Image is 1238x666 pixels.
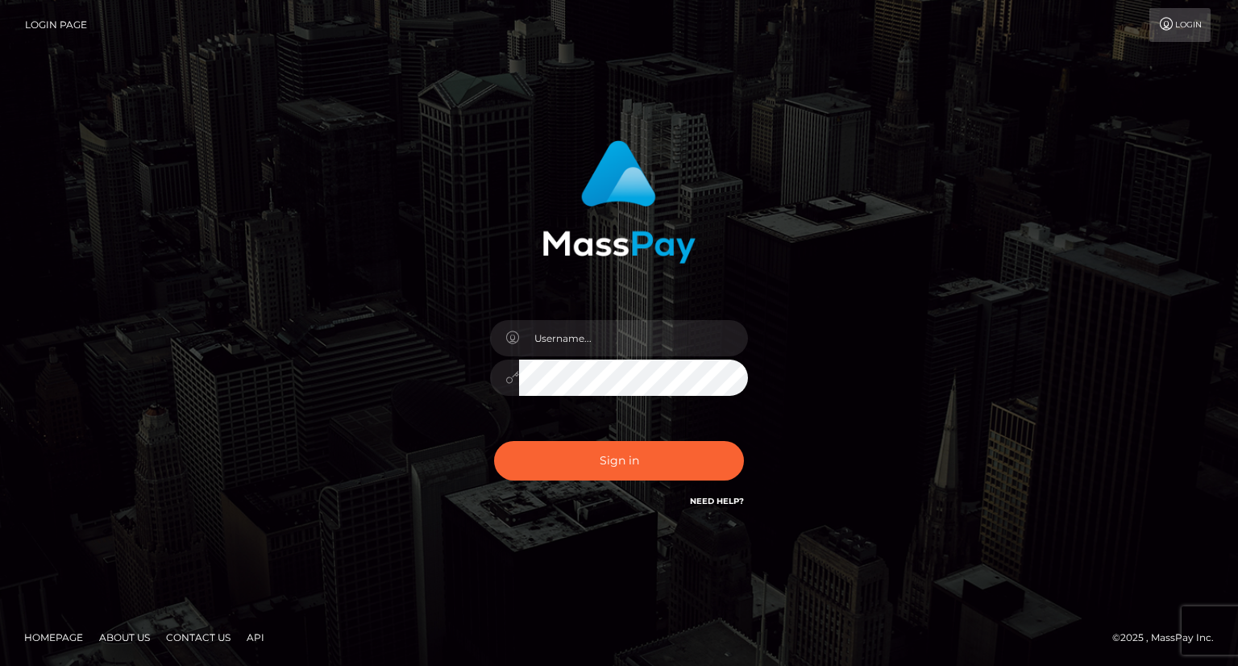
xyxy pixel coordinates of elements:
img: MassPay Login [542,140,696,264]
a: Homepage [18,625,89,650]
a: Login Page [25,8,87,42]
a: Login [1149,8,1211,42]
a: About Us [93,625,156,650]
button: Sign in [494,441,744,481]
input: Username... [519,320,748,356]
a: Need Help? [690,496,744,506]
a: Contact Us [160,625,237,650]
a: API [240,625,271,650]
div: © 2025 , MassPay Inc. [1112,629,1226,647]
